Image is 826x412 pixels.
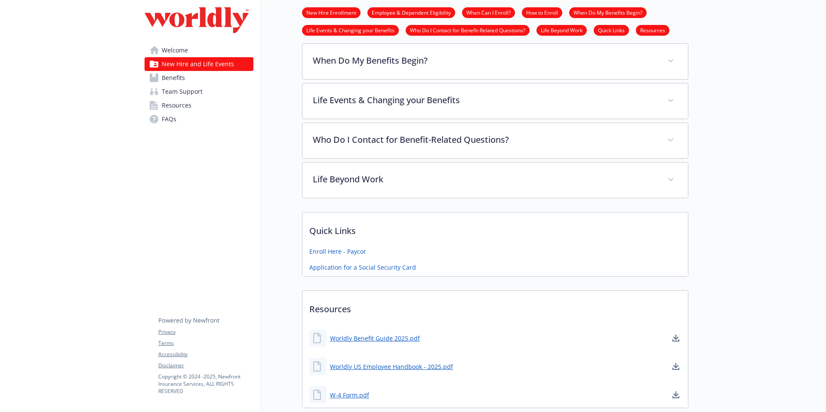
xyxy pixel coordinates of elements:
a: Worldly US Employee Handbook - 2025.pdf [330,362,453,371]
a: FAQs [145,112,253,126]
a: Quick Links [594,26,629,34]
a: Employee & Dependent Eligibility [367,8,455,16]
a: Benefits [145,71,253,85]
a: download document [671,390,681,400]
span: New Hire and Life Events [162,57,234,71]
p: Resources [302,291,688,323]
a: Privacy [158,328,253,336]
a: Life Events & Changing your Benefits [302,26,399,34]
div: When Do My Benefits Begin? [302,44,688,79]
span: Benefits [162,71,185,85]
a: When Do My Benefits Begin? [569,8,647,16]
a: New Hire Enrollment [302,8,361,16]
p: Life Events & Changing your Benefits [313,94,657,107]
p: Quick Links [302,212,688,244]
a: When Can I Enroll? [462,8,515,16]
p: Copyright © 2024 - 2025 , Newfront Insurance Services, ALL RIGHTS RESERVED [158,373,253,395]
div: Life Beyond Work [302,163,688,198]
a: Life Beyond Work [536,26,587,34]
p: Life Beyond Work [313,173,657,186]
a: download document [671,333,681,343]
a: Accessibility [158,351,253,358]
span: Resources [162,98,191,112]
a: How to Enroll [522,8,562,16]
div: Who Do I Contact for Benefit-Related Questions? [302,123,688,158]
a: Team Support [145,85,253,98]
a: Enroll Here - Paycor [309,247,366,256]
p: When Do My Benefits Begin? [313,54,657,67]
p: Who Do I Contact for Benefit-Related Questions? [313,133,657,146]
a: Application for a Social Security Card [309,263,416,272]
a: Worldly Benefit Guide 2025.pdf [330,334,420,343]
span: FAQs [162,112,176,126]
a: download document [671,361,681,372]
a: Terms [158,339,253,347]
a: Resources [636,26,669,34]
a: Who Do I Contact for Benefit-Related Questions? [406,26,530,34]
a: Resources [145,98,253,112]
span: Welcome [162,43,188,57]
a: New Hire and Life Events [145,57,253,71]
span: Team Support [162,85,203,98]
a: W-4 Form.pdf [330,390,369,400]
div: Life Events & Changing your Benefits [302,83,688,119]
a: Disclaimer [158,362,253,369]
a: Welcome [145,43,253,57]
